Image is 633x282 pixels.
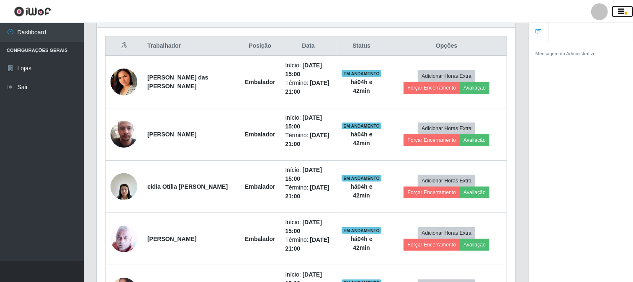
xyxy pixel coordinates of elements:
span: EM ANDAMENTO [342,123,381,129]
button: Forçar Encerramento [404,239,460,251]
strong: [PERSON_NAME] [147,236,196,242]
li: Término: [285,79,331,96]
li: Início: [285,166,331,183]
strong: há 04 h e 42 min [350,79,372,94]
th: Trabalhador [142,36,240,56]
strong: Embalador [245,131,275,138]
time: [DATE] 15:00 [285,62,322,77]
strong: há 04 h e 42 min [350,183,372,199]
th: Data [280,36,336,56]
li: Término: [285,183,331,201]
li: Término: [285,236,331,253]
li: Início: [285,113,331,131]
time: [DATE] 15:00 [285,219,322,234]
button: Avaliação [460,82,489,94]
button: Forçar Encerramento [404,187,460,198]
button: Adicionar Horas Extra [418,70,475,82]
button: Forçar Encerramento [404,134,460,146]
th: Opções [386,36,507,56]
button: Avaliação [460,134,489,146]
button: Avaliação [460,187,489,198]
img: 1702413262661.jpeg [111,225,137,252]
button: Adicionar Horas Extra [418,123,475,134]
img: CoreUI Logo [14,6,51,17]
small: Mensagem do Administrativo [535,51,596,56]
strong: Embalador [245,236,275,242]
strong: cidia Otília [PERSON_NAME] [147,183,228,190]
button: Adicionar Horas Extra [418,227,475,239]
li: Início: [285,61,331,79]
time: [DATE] 15:00 [285,114,322,130]
th: Status [337,36,387,56]
strong: Embalador [245,79,275,85]
strong: [PERSON_NAME] [147,131,196,138]
button: Adicionar Horas Extra [418,175,475,187]
button: Forçar Encerramento [404,82,460,94]
img: 1690487685999.jpeg [111,169,137,204]
th: Posição [240,36,280,56]
li: Início: [285,218,331,236]
span: EM ANDAMENTO [342,175,381,182]
time: [DATE] 15:00 [285,167,322,182]
strong: há 04 h e 42 min [350,131,372,146]
span: EM ANDAMENTO [342,227,381,234]
img: 1745843945427.jpeg [111,110,137,158]
button: Avaliação [460,239,489,251]
li: Término: [285,131,331,149]
span: EM ANDAMENTO [342,70,381,77]
strong: Embalador [245,183,275,190]
img: 1672880944007.jpeg [111,56,137,108]
strong: [PERSON_NAME] das [PERSON_NAME] [147,74,208,90]
strong: há 04 h e 42 min [350,236,372,251]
